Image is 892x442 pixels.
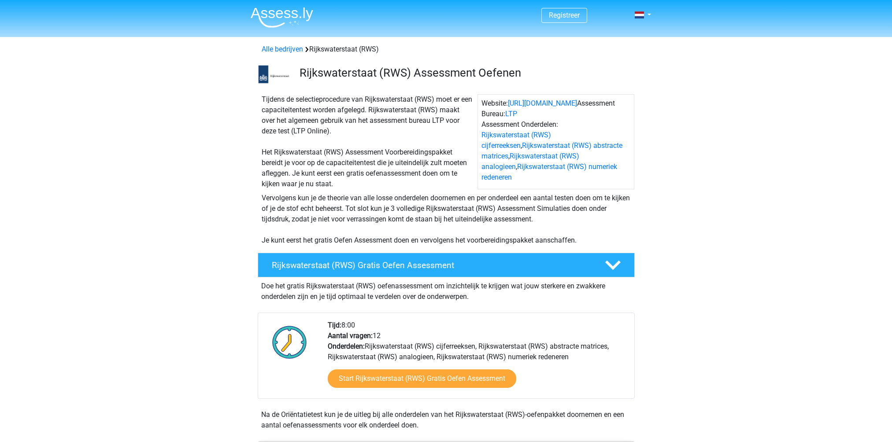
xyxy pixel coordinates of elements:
[508,99,577,107] a: [URL][DOMAIN_NAME]
[505,110,517,118] a: LTP
[328,342,365,350] b: Onderdelen:
[267,320,312,364] img: Klok
[262,45,303,53] a: Alle bedrijven
[549,11,580,19] a: Registreer
[272,260,591,270] h4: Rijkswaterstaat (RWS) Gratis Oefen Assessment
[328,331,373,340] b: Aantal vragen:
[254,253,638,277] a: Rijkswaterstaat (RWS) Gratis Oefen Assessment
[328,321,341,329] b: Tijd:
[321,320,634,398] div: 8:00 12 Rijkswaterstaat (RWS) cijferreeksen, Rijkswaterstaat (RWS) abstracte matrices, Rijkswater...
[481,162,617,181] a: Rijkswaterstaat (RWS) numeriek redeneren
[258,44,634,55] div: Rijkswaterstaat (RWS)
[481,152,579,171] a: Rijkswaterstaat (RWS) analogieen
[258,94,477,189] div: Tijdens de selectieprocedure van Rijkswaterstaat (RWS) moet er een capaciteitentest worden afgele...
[481,131,551,150] a: Rijkswaterstaat (RWS) cijferreeksen
[251,7,313,28] img: Assessly
[258,409,635,431] div: Na de Oriëntatietest kun je de uitleg bij alle onderdelen van het Rijkswaterstaat (RWS)-oefenpakk...
[258,193,634,246] div: Vervolgens kun je de theorie van alle losse onderdelen doornemen en per onderdeel een aantal test...
[328,369,516,388] a: Start Rijkswaterstaat (RWS) Gratis Oefen Assessment
[258,277,635,302] div: Doe het gratis Rijkswaterstaat (RWS) oefenassessment om inzichtelijk te krijgen wat jouw sterkere...
[477,94,634,189] div: Website: Assessment Bureau: Assessment Onderdelen: , , ,
[300,66,628,80] h3: Rijkswaterstaat (RWS) Assessment Oefenen
[481,141,622,160] a: Rijkswaterstaat (RWS) abstracte matrices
